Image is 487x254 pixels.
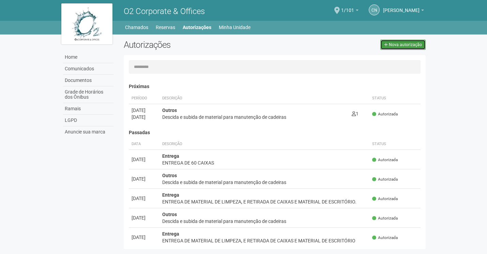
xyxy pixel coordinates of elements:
[162,231,179,237] strong: Entrega
[63,75,113,86] a: Documentos
[219,23,250,32] a: Minha Unidade
[132,114,157,121] div: [DATE]
[129,130,421,135] h4: Passadas
[132,234,157,241] div: [DATE]
[372,196,398,202] span: Autorizada
[63,115,113,126] a: LGPD
[372,177,398,182] span: Autorizada
[162,218,367,225] div: Descida e subida de material para manutenção de cadeiras
[159,93,349,104] th: Descrição
[124,40,270,50] h2: Autorizações
[162,192,179,198] strong: Entrega
[132,214,157,221] div: [DATE]
[162,173,177,178] strong: Outros
[369,93,421,104] th: Status
[124,6,205,16] span: O2 Corporate & Offices
[162,159,367,166] div: ENTREGA DE 60 CAIXAS
[63,52,113,63] a: Home
[341,9,359,14] a: 1/101
[132,156,157,163] div: [DATE]
[129,84,421,89] h4: Próximas
[132,195,157,202] div: [DATE]
[129,93,159,104] th: Período
[63,103,113,115] a: Ramais
[162,212,177,217] strong: Outros
[129,139,159,150] th: Data
[183,23,211,32] a: Autorizações
[63,126,113,138] a: Anuncie sua marca
[162,198,367,205] div: ENTREGA DE MATERIAL DE LIMPEZA, E RETIRADA DE CAIXAS E MATERIAL DE ESCRITÓRIO.
[156,23,175,32] a: Reservas
[63,86,113,103] a: Grade de Horários dos Ônibus
[132,107,157,114] div: [DATE]
[162,179,367,186] div: Descida e subida de material para manutenção de cadeiras
[162,108,177,113] strong: Outros
[341,1,354,13] span: 1/101
[63,63,113,75] a: Comunicados
[389,42,422,47] span: Nova autorização
[369,4,380,15] a: CN
[372,235,398,241] span: Autorizada
[352,111,359,116] span: 1
[383,9,424,14] a: [PERSON_NAME]
[132,175,157,182] div: [DATE]
[125,23,148,32] a: Chamados
[162,114,347,121] div: Descida e subida de material para manutenção de cadeiras
[159,139,370,150] th: Descrição
[380,40,426,50] a: Nova autorização
[383,1,420,13] span: CELIA NASCIMENTO
[162,237,367,244] div: ENTREGA DE MATERIAL DE LIMPEZA, E RETIRADA DE CAIXAS E MATERIAL DE ESCRITÓRIO
[372,157,398,163] span: Autorizada
[61,3,112,44] img: logo.jpg
[162,153,179,159] strong: Entrega
[369,139,421,150] th: Status
[372,215,398,221] span: Autorizada
[372,111,398,117] span: Autorizada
